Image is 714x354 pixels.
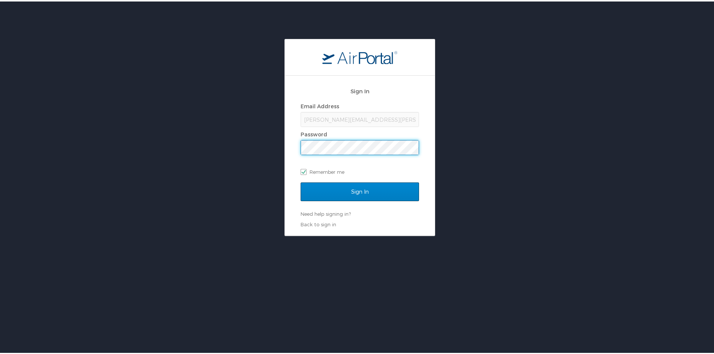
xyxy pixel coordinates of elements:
img: logo [322,49,397,63]
h2: Sign In [301,85,419,94]
a: Need help signing in? [301,209,351,215]
label: Email Address [301,102,339,108]
a: Back to sign in [301,220,336,226]
input: Sign In [301,181,419,200]
label: Password [301,130,327,136]
label: Remember me [301,165,419,176]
